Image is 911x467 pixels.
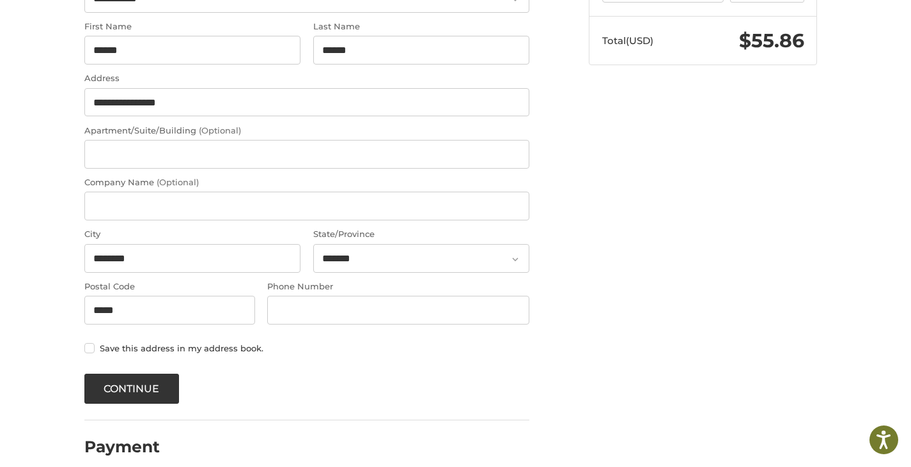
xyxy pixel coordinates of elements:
[84,374,179,404] button: Continue
[199,125,241,135] small: (Optional)
[157,177,199,187] small: (Optional)
[84,437,160,457] h2: Payment
[806,433,911,467] iframe: Google Customer Reviews
[267,280,529,293] label: Phone Number
[147,17,162,32] button: Open LiveChat chat widget
[313,20,529,33] label: Last Name
[739,29,804,52] span: $55.86
[84,176,529,189] label: Company Name
[313,228,529,241] label: State/Province
[84,125,529,137] label: Apartment/Suite/Building
[18,19,144,29] p: We're away right now. Please check back later!
[84,343,529,353] label: Save this address in my address book.
[84,280,255,293] label: Postal Code
[84,20,300,33] label: First Name
[602,34,653,47] span: Total (USD)
[84,228,300,241] label: City
[84,72,529,85] label: Address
